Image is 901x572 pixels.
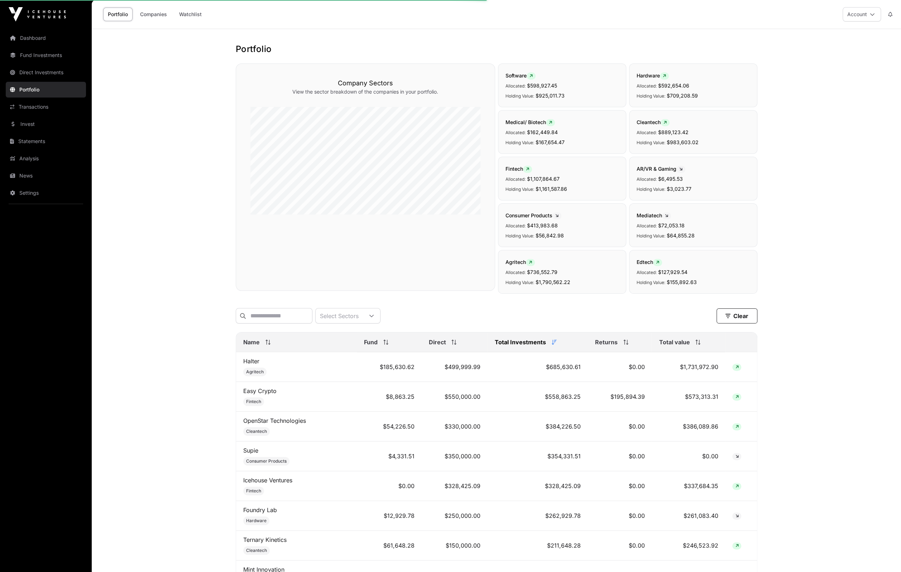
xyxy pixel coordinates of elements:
span: $72,053.18 [658,222,685,228]
a: Transactions [6,99,86,115]
a: News [6,168,86,184]
span: $1,161,587.86 [536,186,567,192]
td: $328,425.09 [421,471,487,501]
a: Halter [243,358,259,365]
span: Medical/ Biotech [505,119,555,125]
span: Allocated: [637,176,657,182]
span: Holding Value: [505,280,534,285]
span: $6,495.53 [658,176,683,182]
span: Cleantech [637,119,670,125]
td: $0.00 [588,531,652,561]
td: $0.00 [588,501,652,531]
span: Holding Value: [505,233,534,238]
span: Agritech [246,369,264,375]
td: $573,313.31 [652,382,725,412]
a: Supie [243,447,258,454]
span: $167,654.47 [536,139,565,145]
td: $330,000.00 [421,412,487,441]
span: Returns [595,338,618,346]
span: $592,654.06 [658,82,689,89]
td: $0.00 [588,412,652,441]
span: Holding Value: [637,233,665,238]
td: $61,648.28 [357,531,421,561]
span: $925,011.73 [536,93,565,99]
span: Agritech [505,259,535,265]
td: $328,425.09 [488,471,588,501]
td: $250,000.00 [421,501,487,531]
span: Total value [659,338,690,346]
td: $0.00 [588,352,652,382]
a: Icehouse Ventures [243,477,292,484]
span: Allocated: [505,83,526,89]
a: Analysis [6,151,86,166]
span: Holding Value: [637,186,665,192]
span: Cleantech [246,429,267,434]
td: $12,929.78 [357,501,421,531]
span: Consumer Products [505,212,561,218]
a: Portfolio [6,82,86,98]
span: Holding Value: [637,280,665,285]
span: $1,790,562.22 [536,279,570,285]
h1: Portfolio [236,43,757,55]
span: Allocated: [505,130,526,135]
span: $3,023.77 [667,186,691,192]
span: AR/VR & Gaming [637,166,685,172]
iframe: Chat Widget [865,538,901,572]
span: Allocated: [505,223,526,228]
td: $211,648.28 [488,531,588,561]
span: $709,208.59 [667,93,698,99]
button: Account [843,7,881,22]
button: Clear [717,308,757,323]
span: $127,929.54 [658,269,687,275]
a: Ternary Kinetics [243,536,287,543]
a: Foundry Lab [243,506,277,514]
span: Allocated: [505,270,526,275]
span: $64,855.28 [667,232,695,238]
h3: Company Sectors [250,78,480,88]
a: Invest [6,116,86,132]
span: $162,449.84 [527,129,558,135]
span: Mediatech [637,212,671,218]
td: $8,863.25 [357,382,421,412]
a: Fund Investments [6,47,86,63]
span: Allocated: [505,176,526,182]
a: Settings [6,185,86,201]
td: $337,684.35 [652,471,725,501]
td: $4,331.51 [357,441,421,471]
span: $889,123.42 [658,129,689,135]
span: $983,603.02 [667,139,699,145]
a: Portfolio [103,8,133,21]
td: $685,630.61 [488,352,588,382]
span: Fintech [246,488,261,494]
td: $0.00 [588,441,652,471]
span: Allocated: [637,270,657,275]
span: Name [243,338,260,346]
span: Edtech [637,259,662,265]
span: Fintech [246,399,261,405]
img: Icehouse Ventures Logo [9,7,66,22]
span: Direct [428,338,446,346]
td: $384,226.50 [488,412,588,441]
span: Consumer Products [246,458,287,464]
span: Fintech [505,166,532,172]
td: $185,630.62 [357,352,421,382]
span: Holding Value: [505,140,534,145]
a: Dashboard [6,30,86,46]
span: Allocated: [637,130,657,135]
a: Direct Investments [6,65,86,80]
td: $558,863.25 [488,382,588,412]
p: View the sector breakdown of the companies in your portfolio. [250,88,480,95]
td: $0.00 [588,471,652,501]
a: Companies [135,8,172,21]
td: $246,523.92 [652,531,725,561]
span: Allocated: [637,83,657,89]
td: $0.00 [357,471,421,501]
span: Holding Value: [637,93,665,99]
span: $413,983.68 [527,222,558,228]
td: $262,929.78 [488,501,588,531]
span: $736,552.79 [527,269,557,275]
td: $0.00 [652,441,725,471]
span: Allocated: [637,223,657,228]
span: $598,927.45 [527,82,557,89]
